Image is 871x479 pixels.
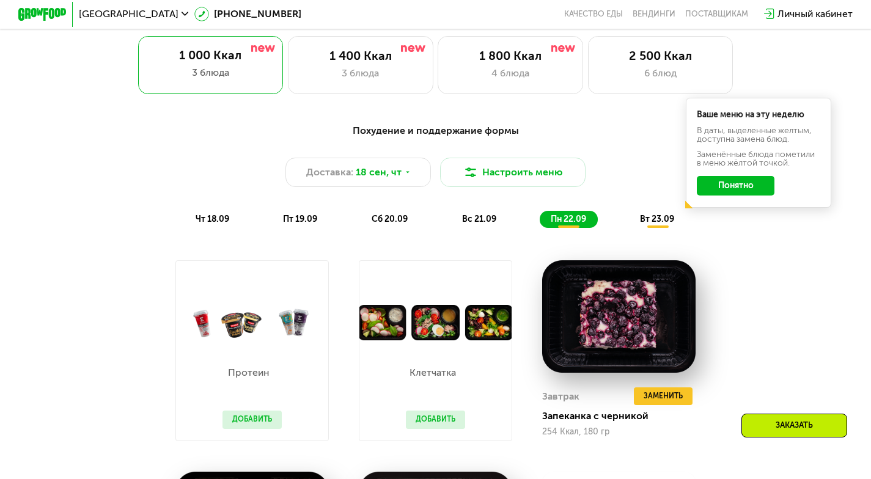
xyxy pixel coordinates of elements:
[78,123,794,139] div: Похудение и поддержание формы
[697,150,820,167] div: Заменённые блюда пометили в меню жёлтой точкой.
[356,165,402,180] span: 18 сен, чт
[777,7,853,21] div: Личный кабинет
[306,165,353,180] span: Доставка:
[301,49,421,64] div: 1 400 Ккал
[601,66,721,81] div: 6 блюд
[685,9,748,19] div: поставщикам
[542,387,579,406] div: Завтрак
[644,390,683,403] span: Заменить
[440,158,586,187] button: Настроить меню
[741,414,847,437] div: Заказать
[150,65,271,80] div: 3 блюда
[283,214,317,224] span: пт 19.09
[564,9,623,19] a: Качество еды
[301,66,421,81] div: 3 блюда
[634,387,693,406] button: Заменить
[542,427,696,437] div: 254 Ккал, 180 гр
[697,176,774,196] button: Понятно
[697,126,820,144] div: В даты, выделенные желтым, доступна замена блюд.
[551,214,586,224] span: пн 22.09
[633,9,675,19] a: Вендинги
[697,111,820,119] div: Ваше меню на эту неделю
[150,48,271,63] div: 1 000 Ккал
[372,214,408,224] span: сб 20.09
[406,411,465,429] button: Добавить
[194,7,301,21] a: [PHONE_NUMBER]
[450,49,570,64] div: 1 800 Ккал
[462,214,496,224] span: вс 21.09
[640,214,674,224] span: вт 23.09
[222,411,282,429] button: Добавить
[196,214,229,224] span: чт 18.09
[406,368,459,378] p: Клетчатка
[222,368,276,378] p: Протеин
[79,9,178,19] span: [GEOGRAPHIC_DATA]
[450,66,570,81] div: 4 блюда
[542,410,705,422] div: Запеканка с черникой
[601,49,721,64] div: 2 500 Ккал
